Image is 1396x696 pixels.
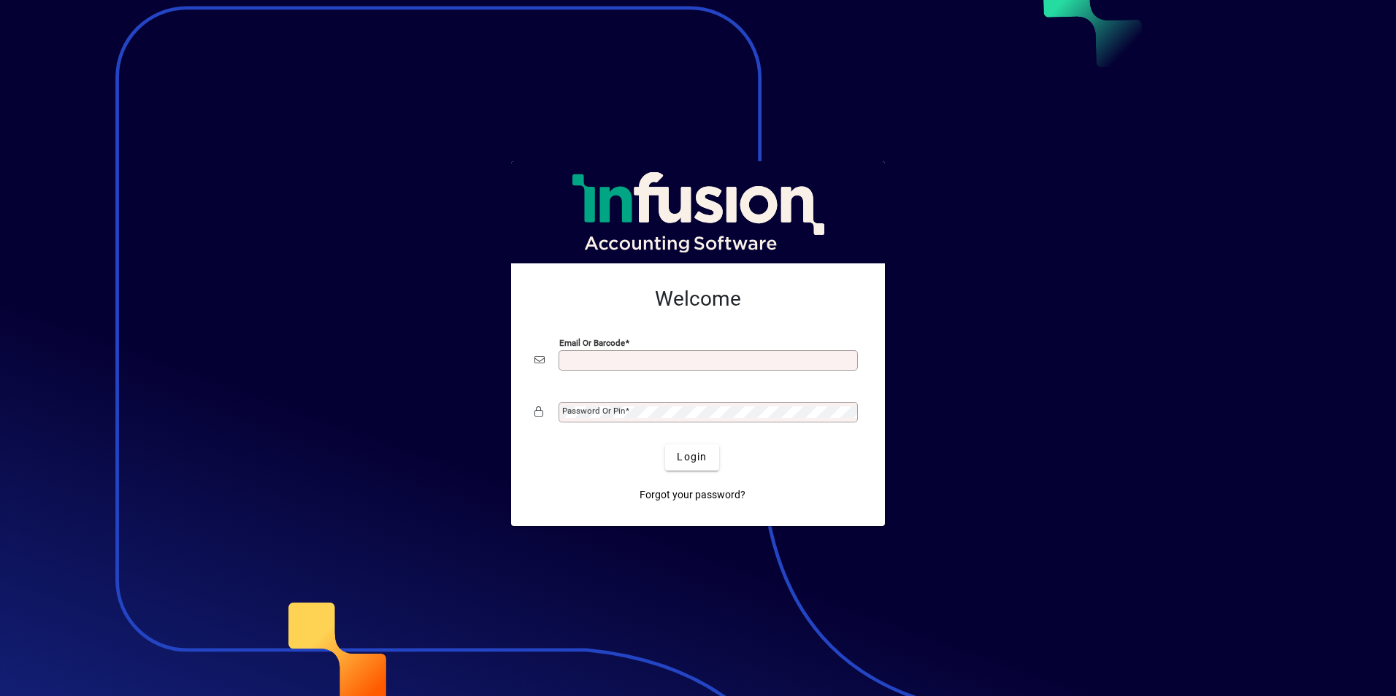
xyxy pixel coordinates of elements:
span: Forgot your password? [640,487,745,503]
button: Login [665,444,718,471]
a: Forgot your password? [634,482,751,509]
mat-label: Email or Barcode [559,337,625,347]
h2: Welcome [534,287,862,312]
span: Login [677,449,707,465]
mat-label: Password or Pin [562,406,625,416]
